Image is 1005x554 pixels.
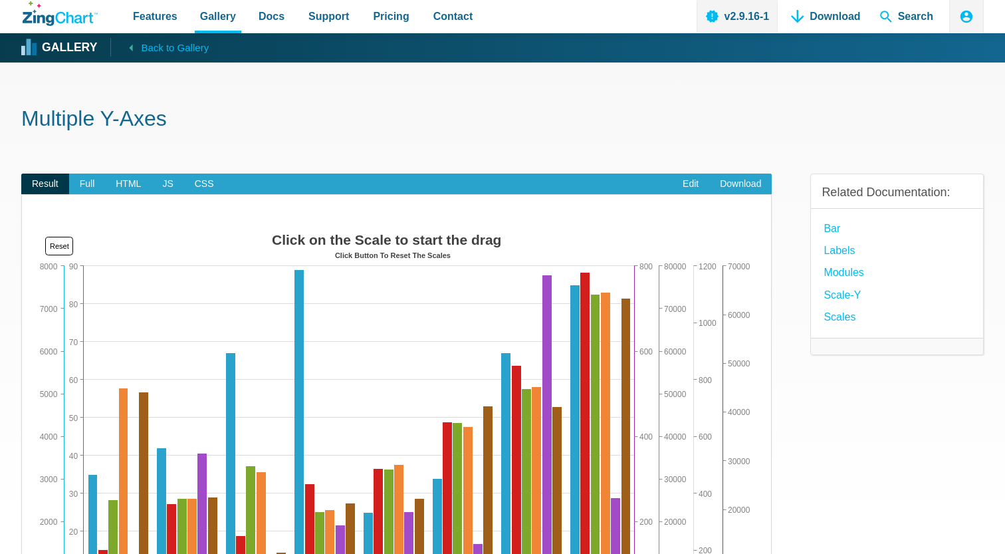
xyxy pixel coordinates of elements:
[200,7,236,25] span: Gallery
[824,219,840,237] a: Bar
[133,7,177,25] span: Features
[21,174,69,195] span: Result
[308,7,349,25] span: Support
[433,7,473,25] span: Contact
[69,174,106,195] span: Full
[110,38,209,57] a: Back to Gallery
[152,174,183,195] span: JS
[672,174,709,195] a: Edit
[373,7,409,25] span: Pricing
[23,38,97,58] a: Gallery
[105,174,152,195] span: HTML
[824,263,863,281] a: modules
[23,1,98,26] a: ZingChart Logo. Click to return to the homepage
[259,7,284,25] span: Docs
[824,241,855,259] a: Labels
[42,42,97,54] strong: Gallery
[709,174,772,195] a: Download
[21,105,984,135] h1: Multiple Y-Axes
[141,39,209,57] span: Back to Gallery
[822,185,972,200] h3: Related Documentation:
[184,174,225,195] span: CSS
[824,308,855,326] a: Scales
[824,286,861,304] a: Scale-Y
